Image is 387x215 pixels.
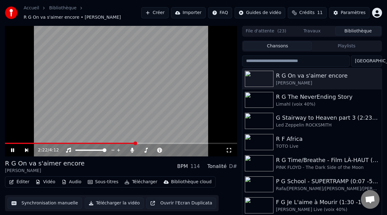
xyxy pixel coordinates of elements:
button: Guides de vidéo [235,7,285,18]
div: R G On va s'aimer encore [276,71,379,80]
div: Limahl (voix 40%) [276,101,379,107]
a: Accueil [24,5,39,11]
div: BPM [177,163,188,170]
div: P G School - SUPERTRAMP (0:07 -5%) [276,177,379,186]
div: Bibliothèque cloud [171,179,212,185]
div: TOTO Live [276,143,379,150]
button: Crédits11 [288,7,327,18]
button: Chansons [243,41,312,50]
span: Crédits [299,10,315,16]
nav: breadcrumb [24,5,141,21]
div: D# [229,163,237,170]
div: R G On va s'aimer encore [5,159,85,168]
div: R G The NeverEnding Story [276,93,379,101]
button: Synchronisation manuelle [7,198,82,209]
button: Paramètres [329,7,370,18]
span: 11 [317,10,323,16]
button: Sous-titres [85,178,121,186]
button: Audio [59,178,84,186]
button: Télécharger la vidéo [85,198,144,209]
div: [PERSON_NAME] [5,168,85,174]
button: File d'attente [243,26,289,36]
button: Télécharger [122,178,160,186]
div: Paramètres [341,10,366,16]
div: G Stairway to Heaven part 3 (2:23 - 5:44) -8% [276,113,379,122]
button: FAQ [208,7,232,18]
button: Créer [141,7,169,18]
button: Playlists [312,41,381,50]
span: ( 23 ) [277,28,287,34]
a: Ouvrir le chat [361,190,380,209]
div: R G Time/Breathe - Film LÀ-HAUT (UP Pixar Disney) 0:21 - [PERSON_NAME] & [PERSON_NAME] story [276,156,379,165]
div: 114 [190,163,200,170]
a: Bibliothèque [49,5,77,11]
div: / [38,147,53,153]
div: Led Zeppelin ROCKSMITH [276,122,379,128]
span: 2:22 [38,147,48,153]
div: Rafa/[PERSON_NAME]/[PERSON_NAME]/[PERSON_NAME] Live [GEOGRAPHIC_DATA] voix 30% [276,186,379,192]
div: PINK FLOYD - The Dark Side of the Moon [276,165,379,171]
button: Vidéo [33,178,58,186]
span: 4:12 [49,147,59,153]
div: F G Je L'aime à Mourir (1:30 -10%) [276,198,379,207]
button: Travaux [289,26,335,36]
div: [PERSON_NAME] Live (voix 40%) [276,207,379,213]
button: Bibliothèque [335,26,381,36]
button: Éditer [7,178,32,186]
div: [PERSON_NAME] [276,80,379,86]
button: Ouvrir l'Ecran Duplicata [146,198,216,209]
div: R F Africa [276,135,379,143]
button: Importer [171,7,206,18]
span: R G On va s'aimer encore • [PERSON_NAME] [24,14,121,21]
img: youka [5,7,17,19]
div: Tonalité [207,163,226,170]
